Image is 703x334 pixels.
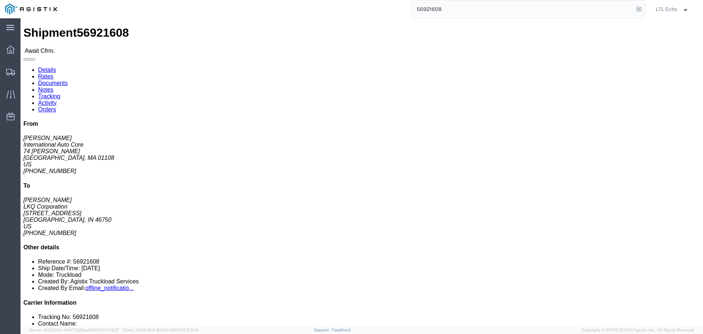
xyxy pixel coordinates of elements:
[92,328,119,332] span: [DATE] 11:13:37
[29,328,119,332] span: Server: 2025.20.0-db47332bad5
[123,328,198,332] span: Client: 2025.20.0-8c6e0cf
[411,0,634,18] input: Search for shipment number, reference number
[656,5,677,13] span: LTL Echo
[581,327,694,333] span: Copyright © [DATE]-[DATE] Agistix Inc., All Rights Reserved
[21,18,703,326] iframe: FS Legacy Container
[172,328,198,332] span: [DATE] 12:11:14
[314,328,332,332] a: Support
[655,5,693,14] button: LTL Echo
[332,328,351,332] a: Feedback
[5,4,57,15] img: logo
